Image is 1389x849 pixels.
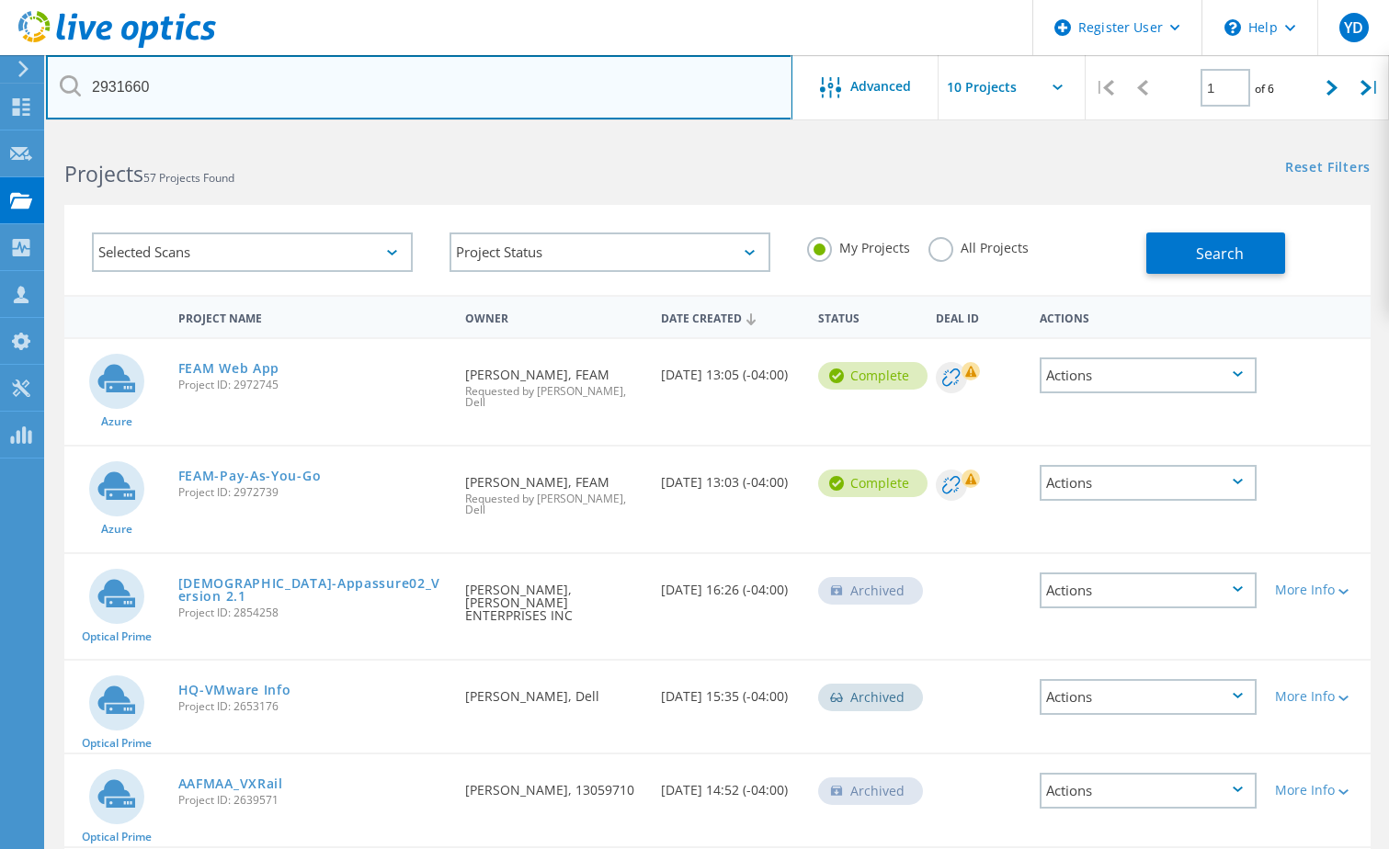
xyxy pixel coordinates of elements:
div: Actions [1040,465,1257,501]
div: Complete [818,362,928,390]
span: Advanced [850,80,911,93]
div: [PERSON_NAME], FEAM [456,447,652,534]
div: Archived [818,577,923,605]
div: [PERSON_NAME], Dell [456,661,652,721]
div: More Info [1275,583,1361,596]
a: FEAM Web App [178,362,279,375]
div: [DATE] 13:03 (-04:00) [652,447,809,507]
div: [DATE] 16:26 (-04:00) [652,554,809,615]
div: Archived [818,684,923,711]
div: | [1086,55,1123,120]
div: Date Created [652,300,809,334]
div: [PERSON_NAME], FEAM [456,339,652,426]
span: Project ID: 2639571 [178,795,448,806]
div: More Info [1275,784,1361,797]
div: Project Status [450,232,770,272]
span: Project ID: 2653176 [178,701,448,712]
div: More Info [1275,690,1361,703]
span: Project ID: 2972739 [178,487,448,498]
label: All Projects [928,237,1029,255]
span: Optical Prime [82,631,152,642]
span: Requested by [PERSON_NAME], Dell [465,386,643,408]
div: | [1351,55,1389,120]
label: My Projects [807,237,910,255]
span: Project ID: 2972745 [178,379,448,391]
div: Archived [818,777,923,805]
div: [PERSON_NAME], 13059710 [456,754,652,815]
div: [DATE] 14:52 (-04:00) [652,754,809,815]
span: Azure [101,416,132,427]
span: Requested by [PERSON_NAME], Dell [465,493,643,515]
input: Search projects by name, owner, ID, company, etc [46,55,792,119]
span: Project ID: 2854258 [178,607,448,618]
a: AAFMAA_VXRail [178,777,283,790]
svg: \n [1224,19,1241,36]
span: Optical Prime [82,832,152,843]
a: HQ-VMware Info [178,684,291,696]
div: Actions [1030,300,1266,334]
span: Search [1196,243,1244,264]
a: [DEMOGRAPHIC_DATA]-Appassure02_Version 2.1 [178,577,448,603]
div: Selected Scans [92,232,413,272]
div: Project Name [169,300,457,334]
button: Search [1146,232,1285,274]
div: Deal Id [927,300,1031,334]
div: Complete [818,470,928,497]
b: Projects [64,159,143,188]
span: Azure [101,524,132,535]
span: YD [1344,20,1363,35]
span: of 6 [1255,81,1274,96]
div: [PERSON_NAME], [PERSON_NAME] ENTERPRISES INC [456,554,652,640]
div: Status [809,300,927,334]
span: 57 Projects Found [143,170,234,186]
a: Reset Filters [1285,161,1371,176]
span: Optical Prime [82,738,152,749]
div: [DATE] 13:05 (-04:00) [652,339,809,400]
a: FEAM-Pay-As-You-Go [178,470,322,482]
div: Actions [1040,572,1257,608]
a: Live Optics Dashboard [18,39,216,51]
div: Actions [1040,773,1257,809]
div: [DATE] 15:35 (-04:00) [652,661,809,721]
div: Actions [1040,679,1257,715]
div: Actions [1040,357,1257,393]
div: Owner [456,300,652,334]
